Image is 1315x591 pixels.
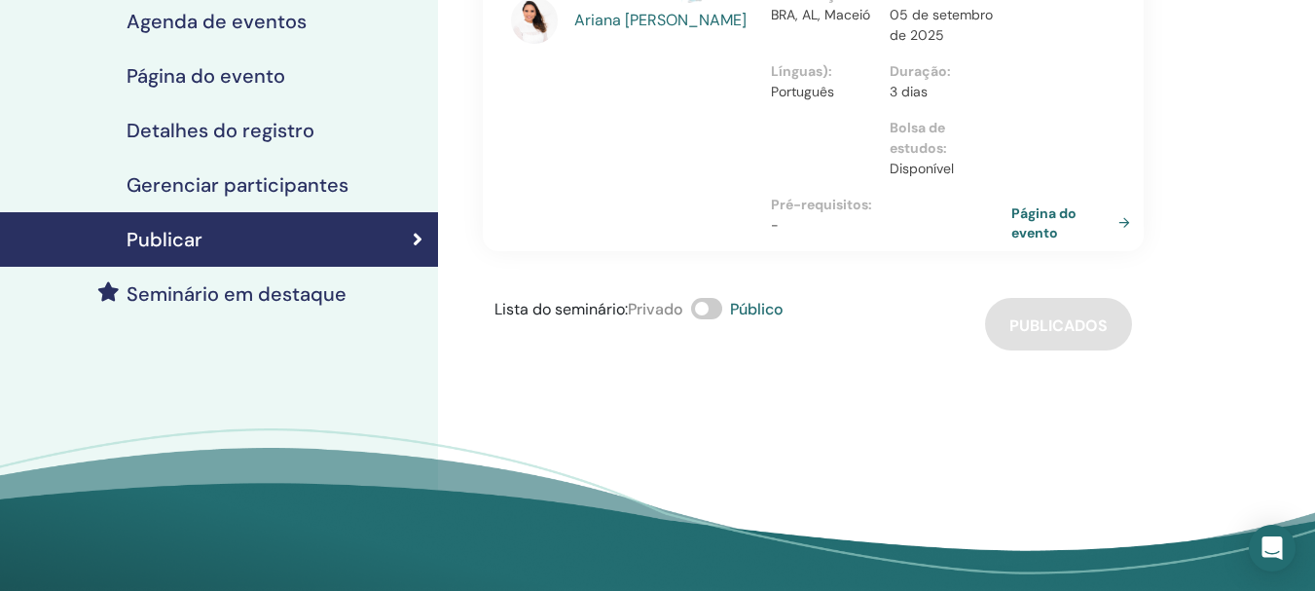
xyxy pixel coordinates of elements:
font: Português [771,83,834,100]
font: Línguas) [771,62,828,80]
font: 05 de setembro de 2025 [890,6,993,44]
font: - [771,216,779,234]
a: Página do evento [1011,203,1138,241]
font: Publicar [127,227,202,252]
font: Seminário em destaque [127,281,347,307]
font: : [828,62,832,80]
font: 3 dias [890,83,928,100]
font: Disponível [890,160,954,177]
font: BRA, AL, Maceió [771,6,870,23]
font: Página do evento [127,63,285,89]
font: Duração [890,62,947,80]
font: Agenda de eventos [127,9,307,34]
font: Gerenciar participantes [127,172,348,198]
font: Página do evento [1011,205,1077,241]
font: : [947,62,951,80]
font: Lista do seminário [494,299,625,319]
font: : [625,299,628,319]
font: Bolsa de estudos [890,119,945,157]
font: Detalhes do registro [127,118,314,143]
font: Público [730,299,784,319]
a: Ariana [PERSON_NAME] [574,9,751,32]
font: Ariana [574,10,621,30]
div: Abra o Intercom Messenger [1249,525,1296,572]
font: Pré-requisitos [771,196,868,213]
font: : [868,196,872,213]
font: [PERSON_NAME] [625,10,747,30]
font: Privado [628,299,683,319]
font: : [943,139,947,157]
